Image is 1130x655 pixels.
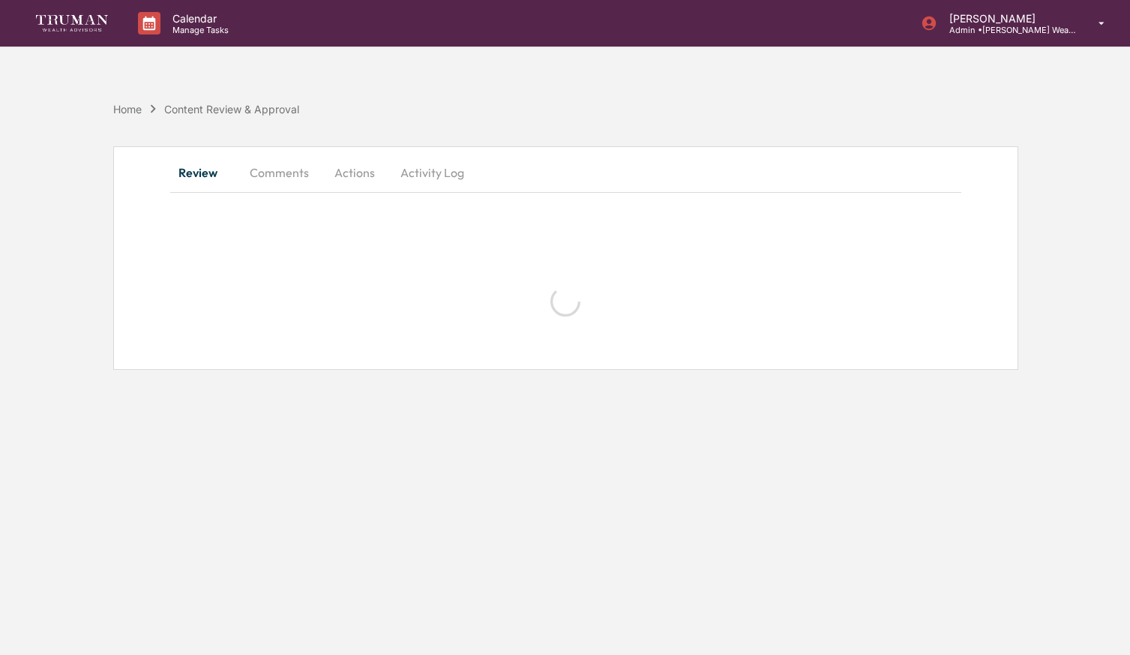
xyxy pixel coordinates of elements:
div: Content Review & Approval [164,103,299,116]
p: [PERSON_NAME] [937,12,1077,25]
button: Review [170,155,238,191]
p: Calendar [160,12,236,25]
div: secondary tabs example [170,155,961,191]
button: Activity Log [388,155,476,191]
p: Admin • [PERSON_NAME] Wealth [937,25,1077,35]
p: Manage Tasks [160,25,236,35]
button: Comments [238,155,321,191]
button: Actions [321,155,388,191]
img: logo [36,15,108,31]
div: Home [113,103,142,116]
